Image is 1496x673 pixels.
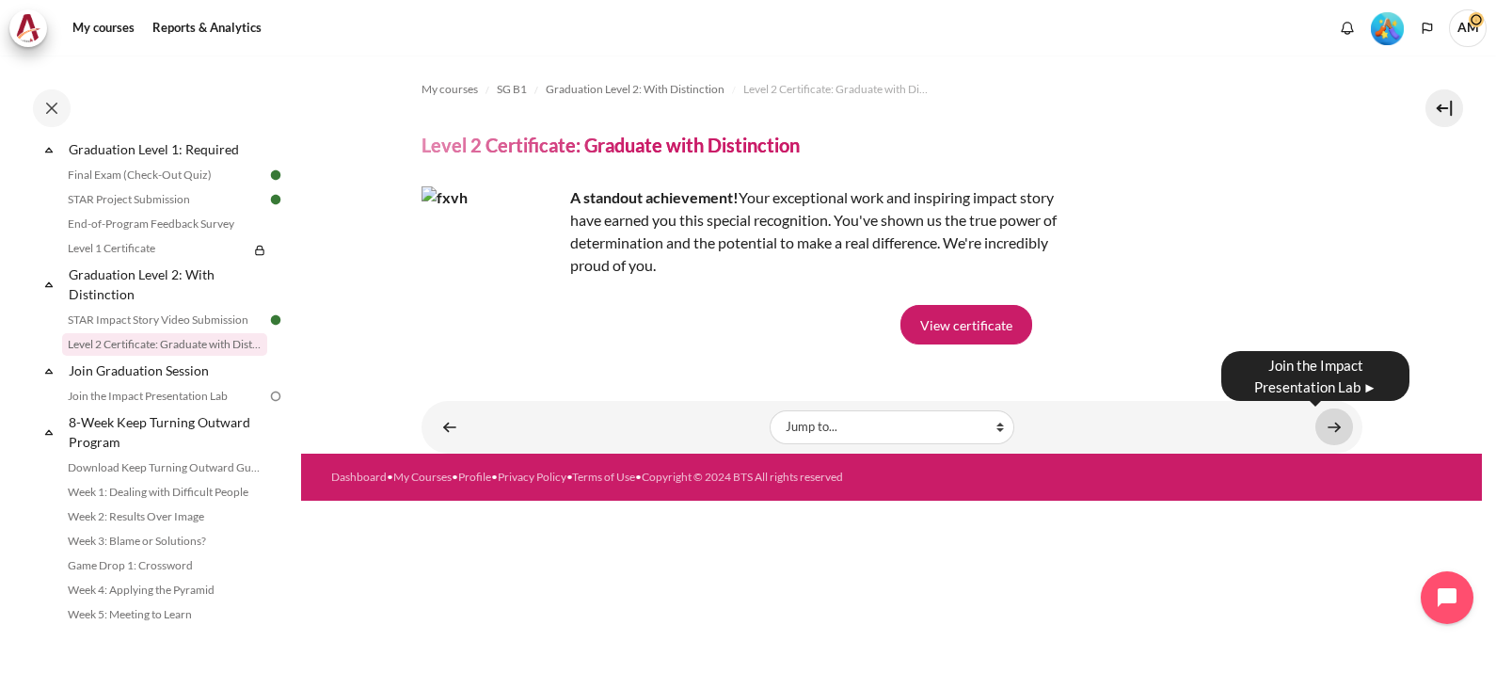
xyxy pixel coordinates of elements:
h4: Level 2 Certificate: Graduate with Distinction [422,133,800,157]
nav: Navigation bar [422,74,1362,104]
a: Join the Impact Presentation Lab [62,385,267,408]
div: • • • • • [331,469,947,486]
a: Week 5: Meeting to Learn [62,603,267,626]
a: Reports & Analytics [146,9,268,47]
a: Week 3: Blame or Solutions? [62,530,267,553]
a: Profile [458,470,491,484]
a: Level 2 Certificate: Graduate with Distinction [62,333,267,356]
a: Download Keep Turning Outward Guide [62,457,267,479]
a: My courses [422,78,478,101]
button: Languages [1413,14,1441,42]
img: Done [267,167,284,184]
section: Content [301,56,1482,454]
a: Graduation Level 1: Required [66,136,267,162]
img: Level #5 [1371,12,1404,45]
a: Terms of Use [572,470,635,484]
span: Graduation Level 2: With Distinction [546,81,724,98]
strong: A standout achievement! [570,188,739,206]
span: Collapse [40,275,58,294]
img: Done [267,191,284,208]
a: Week 1: Dealing with Difficult People [62,481,267,504]
div: Your exceptional work and inspiring impact story have earned you this special recognition. You've... [422,186,1080,277]
a: My courses [66,9,141,47]
img: fxvh [422,186,563,328]
a: Dashboard [331,470,387,484]
a: Level 2 Certificate: Graduate with Distinction [743,78,931,101]
a: Level 1 Certificate [62,237,248,260]
span: SG B1 [497,81,527,98]
a: STAR Project Submission [62,188,267,211]
a: Game Drop 1: Crossword [62,554,267,577]
div: Show notification window with no new notifications [1333,14,1361,42]
span: Collapse [40,140,58,159]
div: Level #5 [1371,10,1404,45]
a: Week 4: Applying the Pyramid [62,579,267,601]
a: SG B1 [497,78,527,101]
span: Collapse [40,361,58,380]
img: To do [267,388,284,405]
a: End-of-Program Feedback Survey [62,213,267,235]
a: Privacy Policy [498,470,566,484]
div: Join the Impact Presentation Lab ► [1221,351,1409,401]
a: ◄ STAR Impact Story Video Submission [431,409,469,445]
img: Done [267,312,284,328]
a: Join Graduation Session [66,358,267,383]
a: Copyright © 2024 BTS All rights reserved [642,470,843,484]
a: Architeck Architeck [9,9,56,47]
a: Graduation Level 2: With Distinction [546,78,724,101]
a: View certificate [900,305,1032,345]
a: 8-Week Keep Turning Outward Program [66,409,267,455]
a: Level #5 [1363,10,1411,45]
span: My courses [422,81,478,98]
span: Collapse [40,423,58,441]
span: AM [1449,9,1487,47]
a: Final Exam (Check-Out Quiz) [62,164,267,186]
span: Level 2 Certificate: Graduate with Distinction [743,81,931,98]
a: User menu [1449,9,1487,47]
a: Graduation Level 2: With Distinction [66,262,267,307]
a: My Courses [393,470,452,484]
img: Architeck [15,14,41,42]
a: Week 2: Results Over Image [62,505,267,528]
a: STAR Impact Story Video Submission [62,309,267,331]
